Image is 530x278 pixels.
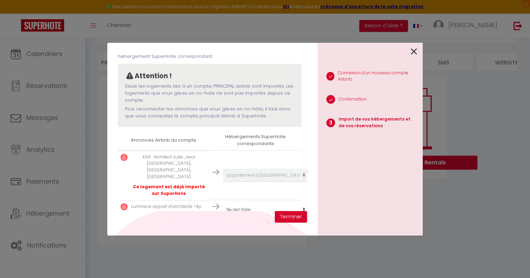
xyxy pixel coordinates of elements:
[339,116,417,129] p: Import de vos hébergements et de vos réservations
[131,203,202,210] p: Lumineux appart d’architecte >4p
[131,154,207,180] p: K94 · Architect suite_near [GEOGRAPHIC_DATA], [GEOGRAPHIC_DATA], [GEOGRAPHIC_DATA]
[125,106,294,120] p: Pour reconnecter les annonces que vous gérez en co-hôte, il faut donc que vous connectiez le comp...
[326,118,335,127] span: 3
[6,3,27,24] button: Ouvrir le widget de chat LiveChat
[131,184,207,197] p: Ce logement est déjà importé sur SuperHote
[125,83,294,104] p: Seuls les logements liés à un compte PRINCIPAL airbnb sont importés. Les logements que vous gérez...
[118,130,210,150] th: Annonces Airbnb du compte
[135,71,172,81] p: Attention !
[339,96,367,103] p: Confirmation
[338,70,417,83] p: Connexion d'un nouveau compte Airbnb
[210,130,301,150] th: Hébergements SuperHote correspondants
[275,211,307,223] button: Terminer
